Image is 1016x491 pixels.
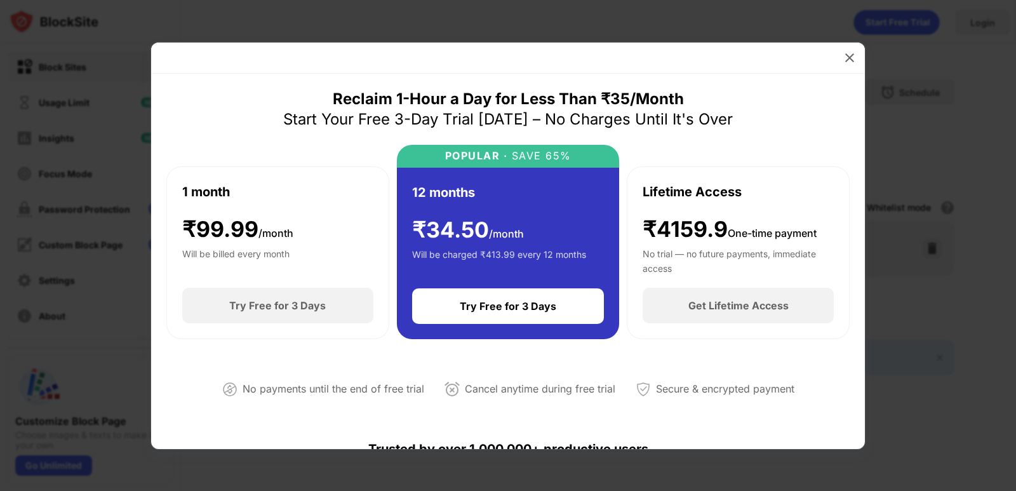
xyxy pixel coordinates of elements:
[643,217,817,243] div: ₹4159.9
[444,382,460,397] img: cancel-anytime
[243,380,424,398] div: No payments until the end of free trial
[333,89,684,109] div: Reclaim 1-Hour a Day for Less Than ₹35/Month
[445,150,508,162] div: POPULAR ·
[222,382,237,397] img: not-paying
[166,419,850,480] div: Trusted by over 1,000,000+ productive users
[465,380,615,398] div: Cancel anytime during free trial
[636,382,651,397] img: secured-payment
[643,182,742,201] div: Lifetime Access
[728,227,817,239] span: One-time payment
[688,299,789,312] div: Get Lifetime Access
[229,299,326,312] div: Try Free for 3 Days
[643,247,834,272] div: No trial — no future payments, immediate access
[507,150,571,162] div: SAVE 65%
[412,217,524,243] div: ₹ 34.50
[258,227,293,239] span: /month
[656,380,794,398] div: Secure & encrypted payment
[182,182,230,201] div: 1 month
[283,109,733,130] div: Start Your Free 3-Day Trial [DATE] – No Charges Until It's Over
[489,227,524,240] span: /month
[182,247,290,272] div: Will be billed every month
[412,248,586,273] div: Will be charged ₹413.99 every 12 months
[460,300,556,313] div: Try Free for 3 Days
[182,217,293,243] div: ₹ 99.99
[412,183,475,202] div: 12 months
